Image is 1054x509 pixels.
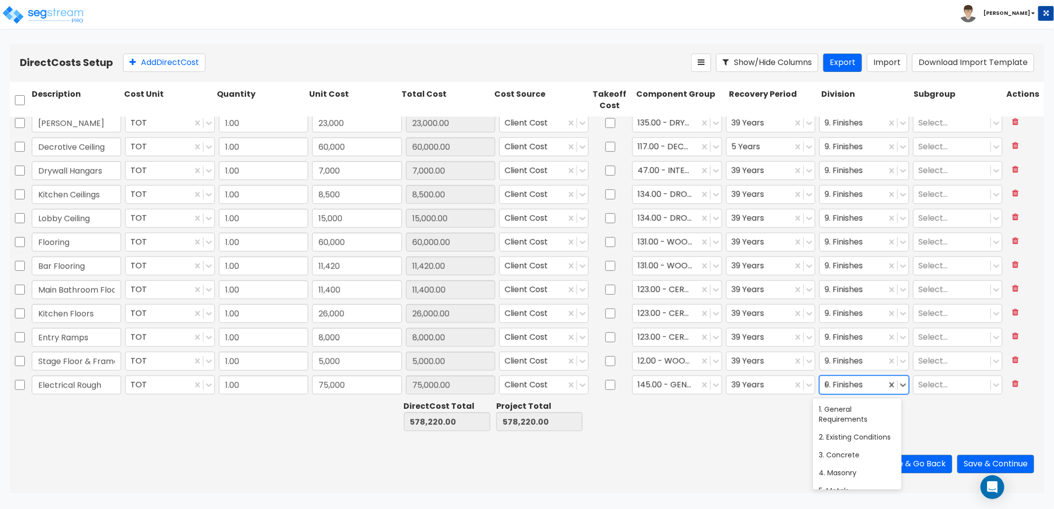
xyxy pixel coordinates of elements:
div: Component Group [634,87,726,114]
div: Takeoff Cost [585,87,634,114]
div: TOT [125,280,214,299]
div: 131.00 - WOOD FLOORING [632,233,722,252]
div: Client Cost [499,304,589,323]
div: 131.00 - WOOD FLOORING [632,256,722,275]
div: 9. Finishes [819,161,909,180]
div: 9. Finishes [819,114,909,132]
div: Project Total [496,401,583,412]
div: Client Cost [499,209,589,228]
div: 9. Finishes [819,233,909,252]
div: 2. Existing Conditions [813,428,902,446]
div: TOT [125,114,214,132]
div: 39 Years [726,161,815,180]
button: Reorder Items [691,54,711,72]
div: 9. Finishes [819,280,909,299]
div: Recovery Period [727,87,819,114]
button: Delete Row [1006,114,1025,131]
div: 39 Years [726,233,815,252]
div: Cost Source [492,87,585,114]
button: Delete Row [1006,233,1025,250]
button: Delete Row [1006,304,1025,321]
div: Actions [1004,87,1044,114]
div: TOT [125,328,214,347]
button: Show/Hide Columns [716,54,818,72]
button: Delete Row [1006,161,1025,179]
button: Export [823,54,862,72]
div: 9. Finishes [819,209,909,228]
div: 4. Masonry [813,464,902,482]
div: 5 Years [726,137,815,156]
b: Direct Costs Setup [20,56,113,69]
div: Client Cost [499,114,589,132]
div: 9. Finishes [819,352,909,371]
div: Open Intercom Messenger [981,475,1004,499]
div: TOT [125,209,214,228]
div: 9. Finishes [819,328,909,347]
button: Delete Row [1006,328,1025,345]
div: 134.00 - DROP CEILING [632,185,722,204]
div: Description [30,87,122,114]
div: Client Cost [499,328,589,347]
div: 9. Finishes [819,256,909,275]
div: Client Cost [499,161,589,180]
div: 39 Years [726,280,815,299]
button: Save & Go Back [878,455,952,473]
div: 39 Years [726,328,815,347]
b: [PERSON_NAME] [984,9,1030,17]
div: 39 Years [726,304,815,323]
div: Client Cost [499,233,589,252]
div: Client Cost [499,185,589,204]
div: 145.00 - GENERAL ELECTRICAL [632,376,722,394]
div: 9. Finishes [819,376,909,394]
div: Client Cost [499,280,589,299]
div: Subgroup [912,87,1004,114]
div: Unit Cost [307,87,399,114]
div: 134.00 - DROP CEILING [632,209,722,228]
button: Delete Row [1006,209,1025,226]
button: AddDirectCost [123,54,205,72]
img: avatar.png [960,5,977,22]
div: 135.00 - DRYWALL CEILING [632,114,722,132]
div: TOT [125,352,214,371]
div: TOT [125,137,214,156]
div: Cost Unit [122,87,214,114]
div: 1. General Requirements [813,400,902,428]
div: 39 Years [726,352,815,371]
div: TOT [125,376,214,394]
div: Quantity [215,87,307,114]
div: Direct Cost Total [404,401,490,412]
button: Delete Row [1006,137,1025,155]
div: Division [819,87,912,114]
img: logo_pro_r.png [1,5,86,25]
div: 39 Years [726,114,815,132]
div: 117.00 - DECORATIVE WAINSCOTING/PANELING [632,137,722,156]
div: TOT [125,233,214,252]
button: Save & Continue [957,455,1034,473]
button: Delete Row [1006,185,1025,202]
div: 47.00 - INTERIOR DRYWALL PARTITIONS [632,161,722,180]
div: TOT [125,185,214,204]
div: 5. Metals [813,482,902,500]
div: TOT [125,304,214,323]
div: 3. Concrete [813,446,902,464]
div: 39 Years [726,256,815,275]
button: Delete Row [1006,280,1025,298]
div: 12.00 - WOOD & PLASTICS [632,352,722,371]
div: TOT [125,256,214,275]
button: Delete Row [1006,256,1025,274]
div: 123.00 - CERAMIC TILE [632,280,722,299]
div: 123.00 - CERAMIC TILE [632,304,722,323]
div: 39 Years [726,185,815,204]
button: Delete Row [1006,352,1025,369]
div: TOT [125,161,214,180]
div: 39 Years [726,209,815,228]
div: 9. Finishes [819,304,909,323]
div: Client Cost [499,137,589,156]
div: 39 Years [726,376,815,394]
button: Download Import Template [912,54,1034,72]
div: 123.00 - CERAMIC TILE [632,328,722,347]
div: Client Cost [499,256,589,275]
div: Client Cost [499,352,589,371]
div: Client Cost [499,376,589,394]
div: 9. Finishes [819,137,909,156]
